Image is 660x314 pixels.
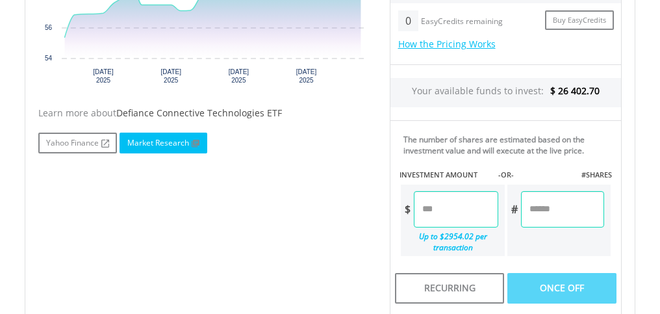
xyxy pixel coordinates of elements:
[421,17,503,28] div: EasyCredits remaining
[45,55,53,62] text: 54
[116,107,282,119] span: Defiance Connective Technologies ETF
[120,133,207,153] a: Market Research
[545,10,614,31] a: Buy EasyCredits
[498,170,514,180] label: -OR-
[229,68,249,84] text: [DATE] 2025
[550,85,600,97] span: $ 26 402.70
[45,24,53,31] text: 56
[403,134,616,156] div: The number of shares are estimated based on the investment value and will execute at the live price.
[507,191,521,228] div: #
[93,68,114,84] text: [DATE] 2025
[507,273,616,303] div: Once Off
[390,78,621,107] div: Your available funds to invest:
[398,38,496,50] a: How the Pricing Works
[398,10,418,31] div: 0
[160,68,181,84] text: [DATE] 2025
[38,107,370,120] div: Learn more about
[296,68,317,84] text: [DATE] 2025
[400,170,477,180] label: INVESTMENT AMOUNT
[395,273,504,303] div: Recurring
[401,228,498,256] div: Up to $2954.02 per transaction
[38,133,117,153] a: Yahoo Finance
[401,191,414,228] div: $
[581,170,612,180] label: #SHARES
